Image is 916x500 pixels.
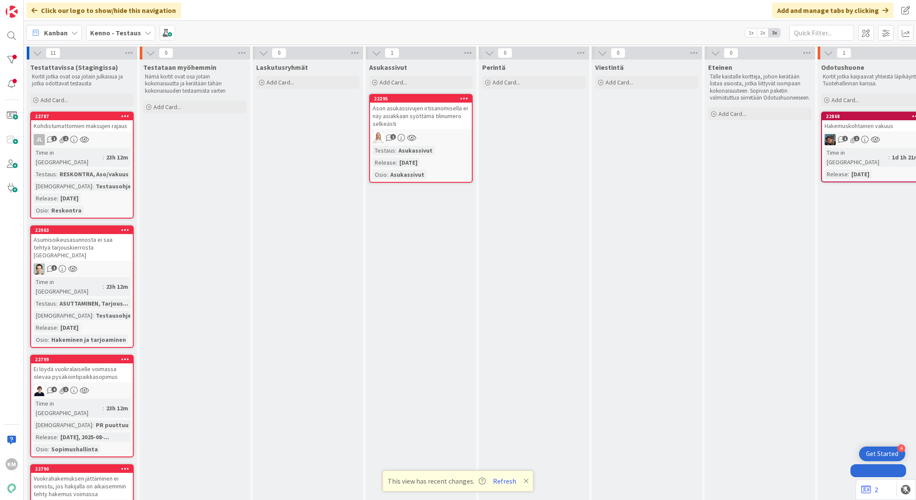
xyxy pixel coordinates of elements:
[58,432,111,442] div: [DATE], 2025-08-...
[370,95,472,129] div: 22295Ason asukassivujen irtisanomisella ei näy asiakkaan syöttämä tilinumero selkeästi
[369,94,473,183] a: 22295Ason asukassivujen irtisanomisella ei näy asiakkaan syöttämä tilinumero selkeästiSLTestaus:A...
[595,63,624,72] span: Viestintä
[104,153,130,162] div: 23h 12m
[31,120,133,131] div: Kohdistumattomien maksujen rajaus
[373,158,396,167] div: Release
[44,28,68,38] span: Kanban
[373,170,387,179] div: Osio
[831,96,859,104] span: Add Card...
[825,169,848,179] div: Release
[821,63,864,72] span: Odotushuone
[48,444,49,454] span: :
[396,146,435,155] div: Asukassivut
[370,103,472,129] div: Ason asukassivujen irtisanomisella ei näy asiakkaan syöttämä tilinumero selkeästi
[34,323,57,332] div: Release
[34,169,56,179] div: Testaus
[769,28,780,37] span: 3x
[35,466,133,472] div: 22790
[373,146,395,155] div: Testaus
[26,3,181,18] div: Click our logo to show/hide this navigation
[380,78,407,86] span: Add Card...
[6,458,18,470] div: KM
[31,226,133,234] div: 22963
[34,399,103,418] div: Time in [GEOGRAPHIC_DATA]
[104,403,130,413] div: 23h 12m
[41,96,68,104] span: Add Card...
[34,277,103,296] div: Time in [GEOGRAPHIC_DATA]
[493,78,520,86] span: Add Card...
[849,169,872,179] div: [DATE]
[103,153,104,162] span: :
[388,476,486,486] span: This view has recent changes.
[34,385,45,396] img: MT
[710,73,810,101] p: Tälle kaistalle kortteja, johon kerätään listaa asioista, jotka liittyvät isompaan kokonaisuuteen...
[90,28,141,37] b: Kenno - Testaus
[605,78,633,86] span: Add Card...
[31,385,133,396] div: MT
[34,148,103,167] div: Time in [GEOGRAPHIC_DATA]
[35,227,133,233] div: 22963
[848,169,849,179] span: :
[272,48,286,58] span: 0
[94,420,131,430] div: PR puuttuu
[31,356,133,382] div: 22799Ei löydä vuokralaiselle voimassa olevaa pysäköintipaikkasopimus
[48,206,49,215] span: :
[35,356,133,362] div: 22799
[866,450,898,458] div: Get Started
[396,158,397,167] span: :
[92,420,94,430] span: :
[94,181,145,191] div: Testausohjeet...
[708,63,732,72] span: Eteinen
[145,73,245,94] p: Nämä kortit ovat osa jotain kokonaisuutta ja kerätään tähän kokonaisuuden testaamista varten
[825,134,836,145] img: PP
[34,181,92,191] div: [DEMOGRAPHIC_DATA]
[34,194,57,203] div: Release
[32,73,132,87] p: Kortit jotka ovat osa jotain julkaisua ja jotka odottavat testausta
[49,206,84,215] div: Reskontra
[94,311,145,320] div: Testausohjeet...
[49,335,128,344] div: Hakeminen ja tarjoaminen
[56,299,57,308] span: :
[842,136,848,141] span: 1
[34,335,48,344] div: Osio
[390,134,396,140] span: 1
[387,170,388,179] span: :
[745,28,757,37] span: 1x
[104,282,130,291] div: 23h 12m
[103,403,104,413] span: :
[31,112,133,131] div: 22787Kohdistumattomien maksujen rajaus
[57,323,58,332] span: :
[30,63,118,72] span: Testattavissa (Stagingissa)
[385,48,399,58] span: 1
[373,132,384,143] img: SL
[724,48,738,58] span: 0
[159,48,173,58] span: 0
[58,323,81,332] div: [DATE]
[57,169,131,179] div: RESKONTRA, Aso/vakuus
[92,181,94,191] span: :
[46,48,60,58] span: 11
[58,194,81,203] div: [DATE]
[34,432,57,442] div: Release
[31,263,133,275] div: TT
[374,96,472,102] div: 22295
[56,169,57,179] span: :
[34,444,48,454] div: Osio
[31,112,133,120] div: 22787
[31,465,133,473] div: 22790
[34,134,45,145] div: JL
[369,63,407,72] span: Asukassivut
[30,225,134,348] a: 22963Asumisoikeusasunnosta ei saa tehtyä tarjouskierrosta [GEOGRAPHIC_DATA]TTTime in [GEOGRAPHIC_...
[57,432,58,442] span: :
[837,48,851,58] span: 1
[103,282,104,291] span: :
[370,132,472,143] div: SL
[31,234,133,261] div: Asumisoikeusasunnosta ei saa tehtyä tarjouskierrosta [GEOGRAPHIC_DATA]
[34,263,45,275] img: TT
[789,25,854,41] input: Quick Filter...
[772,3,894,18] div: Add and manage tabs by clicking
[31,226,133,261] div: 22963Asumisoikeusasunnosta ei saa tehtyä tarjouskierrosta [GEOGRAPHIC_DATA]
[395,146,396,155] span: :
[51,136,57,141] span: 1
[63,387,69,392] span: 1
